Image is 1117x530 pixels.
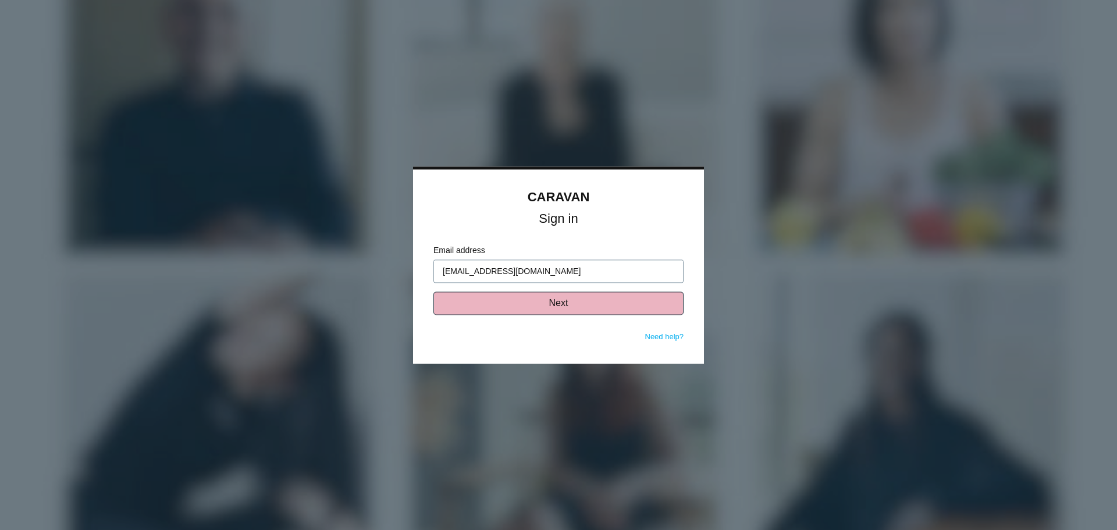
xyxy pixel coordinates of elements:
h1: Sign in [433,214,684,224]
button: Next [433,291,684,315]
label: Email address [433,244,684,257]
input: Enter your email address [433,259,684,283]
a: CARAVAN [528,190,590,204]
a: Need help? [645,332,684,341]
